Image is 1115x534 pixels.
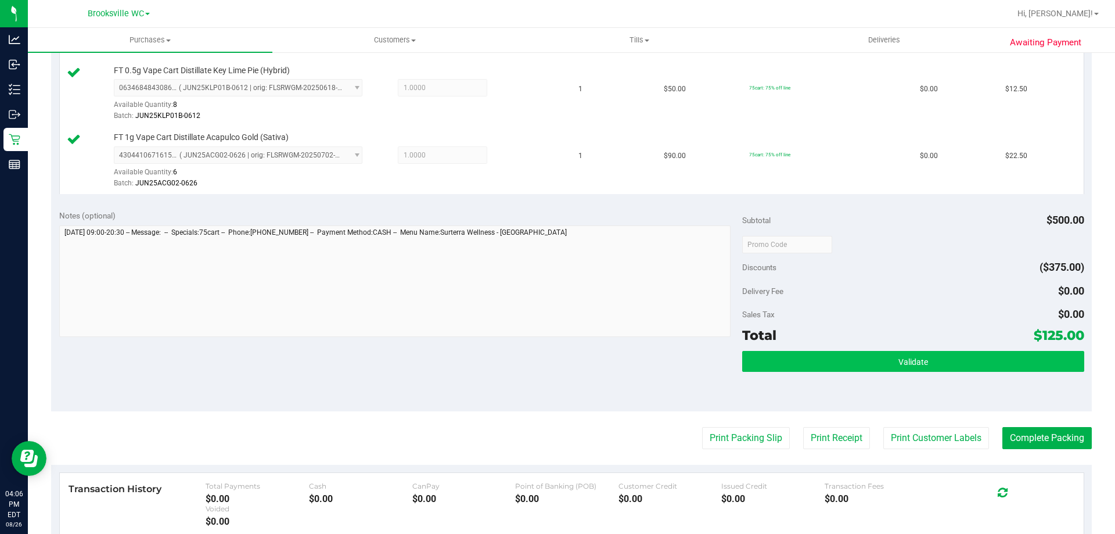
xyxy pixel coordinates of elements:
div: Cash [309,482,412,490]
span: $22.50 [1005,150,1027,162]
span: Discounts [742,257,776,278]
inline-svg: Inventory [9,84,20,95]
div: $0.00 [206,493,309,504]
span: $0.00 [1058,285,1084,297]
a: Deliveries [762,28,1006,52]
div: Available Quantity: [114,164,375,187]
span: JUN25KLP01B-0612 [135,112,200,120]
span: Tills [517,35,761,45]
span: Batch: [114,179,134,187]
span: Deliveries [853,35,916,45]
span: Delivery Fee [742,286,783,296]
span: $12.50 [1005,84,1027,95]
span: Brooksville WC [88,9,144,19]
inline-svg: Inbound [9,59,20,70]
div: $0.00 [825,493,928,504]
p: 04:06 PM EDT [5,489,23,520]
a: Customers [272,28,517,52]
span: 1 [578,150,582,162]
div: $0.00 [721,493,825,504]
span: FT 0.5g Vape Cart Distillate Key Lime Pie (Hybrid) [114,65,290,76]
span: $500.00 [1046,214,1084,226]
span: 75cart: 75% off line [749,85,790,91]
div: Voided [206,504,309,513]
span: FT 1g Vape Cart Distillate Acapulco Gold (Sativa) [114,132,289,143]
button: Print Packing Slip [702,427,790,449]
inline-svg: Outbound [9,109,20,120]
span: JUN25ACG02-0626 [135,179,197,187]
div: $0.00 [206,516,309,527]
div: $0.00 [412,493,516,504]
span: $125.00 [1034,327,1084,343]
span: Notes (optional) [59,211,116,220]
div: $0.00 [618,493,722,504]
span: Subtotal [742,216,771,225]
div: $0.00 [515,493,618,504]
span: $0.00 [920,150,938,162]
span: 1 [578,84,582,95]
span: $50.00 [664,84,686,95]
button: Validate [742,351,1084,372]
span: ($375.00) [1040,261,1084,273]
inline-svg: Retail [9,134,20,145]
a: Tills [517,28,761,52]
input: Promo Code [742,236,832,253]
span: $0.00 [920,84,938,95]
span: 6 [173,168,177,176]
button: Print Customer Labels [883,427,989,449]
div: $0.00 [309,493,412,504]
span: Validate [898,357,928,367]
iframe: Resource center [12,441,46,476]
span: 75cart: 75% off line [749,152,790,157]
span: Awaiting Payment [1010,36,1081,49]
span: Batch: [114,112,134,120]
span: $0.00 [1058,308,1084,320]
span: 8 [173,101,177,109]
inline-svg: Reports [9,159,20,170]
a: Purchases [28,28,272,52]
p: 08/26 [5,520,23,529]
div: Available Quantity: [114,96,375,119]
div: Total Payments [206,482,309,490]
div: Point of Banking (POB) [515,482,618,490]
div: Issued Credit [721,482,825,490]
span: Total [742,327,776,343]
div: CanPay [412,482,516,490]
button: Complete Packing [1002,427,1092,449]
span: $90.00 [664,150,686,162]
span: Sales Tax [742,310,775,319]
div: Customer Credit [618,482,722,490]
span: Purchases [28,35,272,45]
button: Print Receipt [803,427,870,449]
inline-svg: Analytics [9,34,20,45]
span: Hi, [PERSON_NAME]! [1017,9,1093,18]
span: Customers [273,35,516,45]
div: Transaction Fees [825,482,928,490]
